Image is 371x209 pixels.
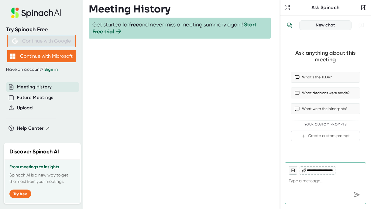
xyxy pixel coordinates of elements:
button: What decisions were made? [291,87,360,98]
div: Have an account? [6,67,77,72]
img: Aehbyd4JwY73AAAAAElFTkSuQmCC [12,38,18,44]
h3: Meeting History [89,3,170,15]
div: Ask Spinach [291,5,359,11]
div: Try Spinach Free [6,26,77,33]
div: Your Custom Prompts [291,122,360,127]
button: View conversation history [283,19,296,31]
button: Continue with Microsoft [7,50,76,62]
button: Expand to Ask Spinach page [283,3,291,12]
button: Future Meetings [17,94,53,101]
h3: From meetings to insights [9,165,75,170]
button: Upload [17,104,33,111]
button: What’s the TLDR? [291,72,360,83]
button: Continue with Google [7,35,76,47]
div: Send message [351,189,362,200]
div: Ask anything about this meeting [291,50,360,63]
p: Spinach AI is a new way to get the most from your meetings [9,172,75,185]
h2: Discover Spinach AI [9,148,59,156]
button: Help Center [17,125,50,132]
b: free [129,21,139,28]
a: Sign in [44,67,58,72]
button: Create custom prompt [291,131,360,141]
span: Help Center [17,125,44,132]
a: Start Free trial [92,21,256,35]
div: New chat [303,22,348,28]
button: Close conversation sidebar [359,3,368,12]
button: Try free [9,190,31,198]
button: Meeting History [17,84,52,91]
span: Get started for and never miss a meeting summary again! [92,21,267,35]
button: What were the blindspots? [291,103,360,114]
